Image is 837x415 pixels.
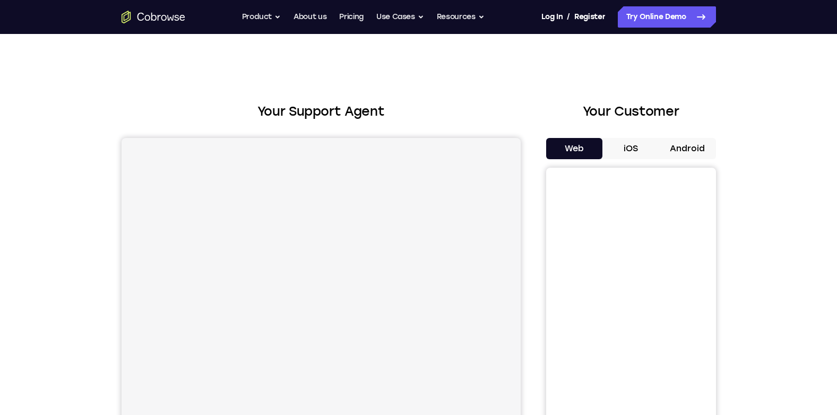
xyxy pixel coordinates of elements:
[294,6,326,28] a: About us
[546,138,603,159] button: Web
[618,6,716,28] a: Try Online Demo
[567,11,570,23] span: /
[122,102,521,121] h2: Your Support Agent
[659,138,716,159] button: Android
[541,6,563,28] a: Log In
[242,6,281,28] button: Product
[574,6,605,28] a: Register
[546,102,716,121] h2: Your Customer
[339,6,364,28] a: Pricing
[376,6,424,28] button: Use Cases
[122,11,185,23] a: Go to the home page
[602,138,659,159] button: iOS
[437,6,485,28] button: Resources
